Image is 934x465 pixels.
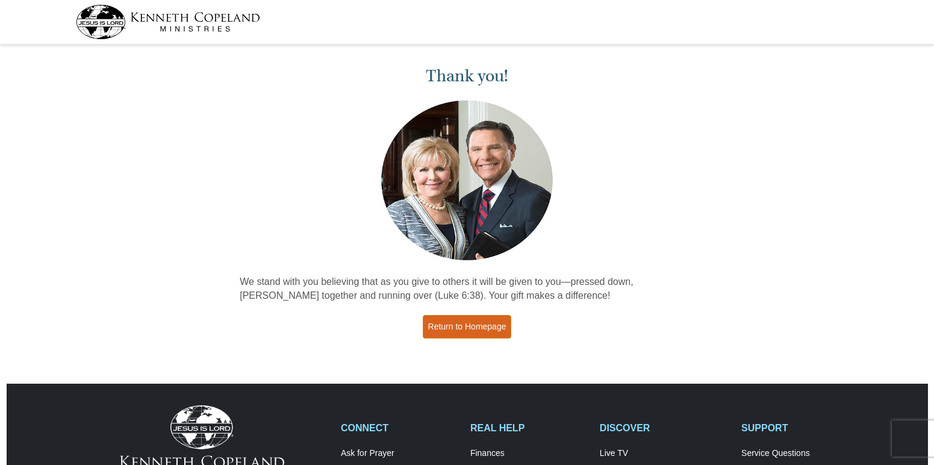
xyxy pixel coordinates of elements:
[341,422,458,434] h2: CONNECT
[600,448,729,459] a: Live TV
[741,422,858,434] h2: SUPPORT
[423,315,512,339] a: Return to Homepage
[470,422,587,434] h2: REAL HELP
[76,5,260,39] img: kcm-header-logo.svg
[600,422,729,434] h2: DISCOVER
[240,275,694,303] p: We stand with you believing that as you give to others it will be given to you—pressed down, [PER...
[741,448,858,459] a: Service Questions
[470,448,587,459] a: Finances
[240,66,694,86] h1: Thank you!
[378,98,556,263] img: Kenneth and Gloria
[341,448,458,459] a: Ask for Prayer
